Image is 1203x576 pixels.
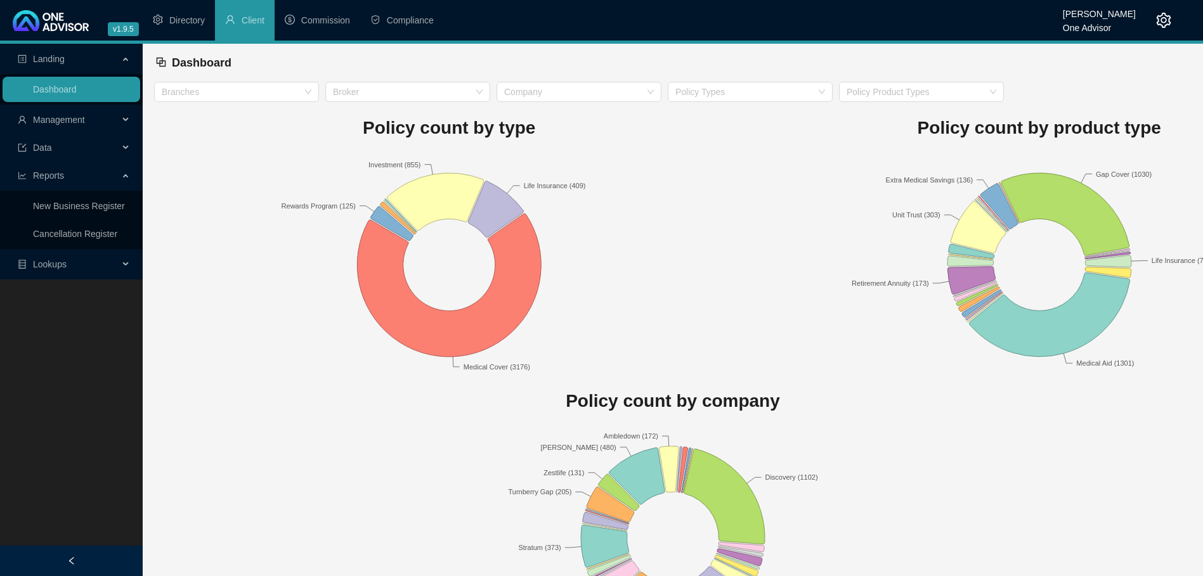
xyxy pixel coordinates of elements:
[1156,13,1171,28] span: setting
[154,114,745,142] h1: Policy count by type
[33,229,117,239] a: Cancellation Register
[67,556,76,565] span: left
[370,15,380,25] span: safety
[33,170,64,181] span: Reports
[33,84,77,94] a: Dashboard
[301,15,350,25] span: Commission
[153,15,163,25] span: setting
[108,22,139,36] span: v1.9.5
[1063,3,1136,17] div: [PERSON_NAME]
[13,10,89,31] img: 2df55531c6924b55f21c4cf5d4484680-logo-light.svg
[169,15,205,25] span: Directory
[225,15,235,25] span: user
[33,259,67,269] span: Lookups
[852,279,929,287] text: Retirement Annuity (173)
[765,473,817,481] text: Discovery (1102)
[892,211,940,219] text: Unit Trust (303)
[524,181,586,189] text: Life Insurance (409)
[604,432,658,440] text: Ambledown (172)
[172,56,231,69] span: Dashboard
[1063,17,1136,31] div: One Advisor
[33,54,65,64] span: Landing
[518,544,561,551] text: Stratum (373)
[18,143,27,152] span: import
[282,202,356,209] text: Rewards Program (125)
[1076,359,1134,367] text: Medical Aid (1301)
[33,143,52,153] span: Data
[285,15,295,25] span: dollar
[33,201,125,211] a: New Business Register
[464,362,530,370] text: Medical Cover (3176)
[18,171,27,180] span: line-chart
[1096,170,1152,177] text: Gap Cover (1030)
[242,15,264,25] span: Client
[885,176,973,183] text: Extra Medical Savings (136)
[543,469,584,477] text: Zestlife (131)
[155,56,167,68] span: block
[154,387,1192,415] h1: Policy count by company
[508,488,571,496] text: Turnberry Gap (205)
[18,115,27,124] span: user
[368,160,421,168] text: Investment (855)
[33,115,85,125] span: Management
[18,260,27,269] span: database
[541,444,616,451] text: [PERSON_NAME] (480)
[18,54,27,63] span: profile
[387,15,434,25] span: Compliance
